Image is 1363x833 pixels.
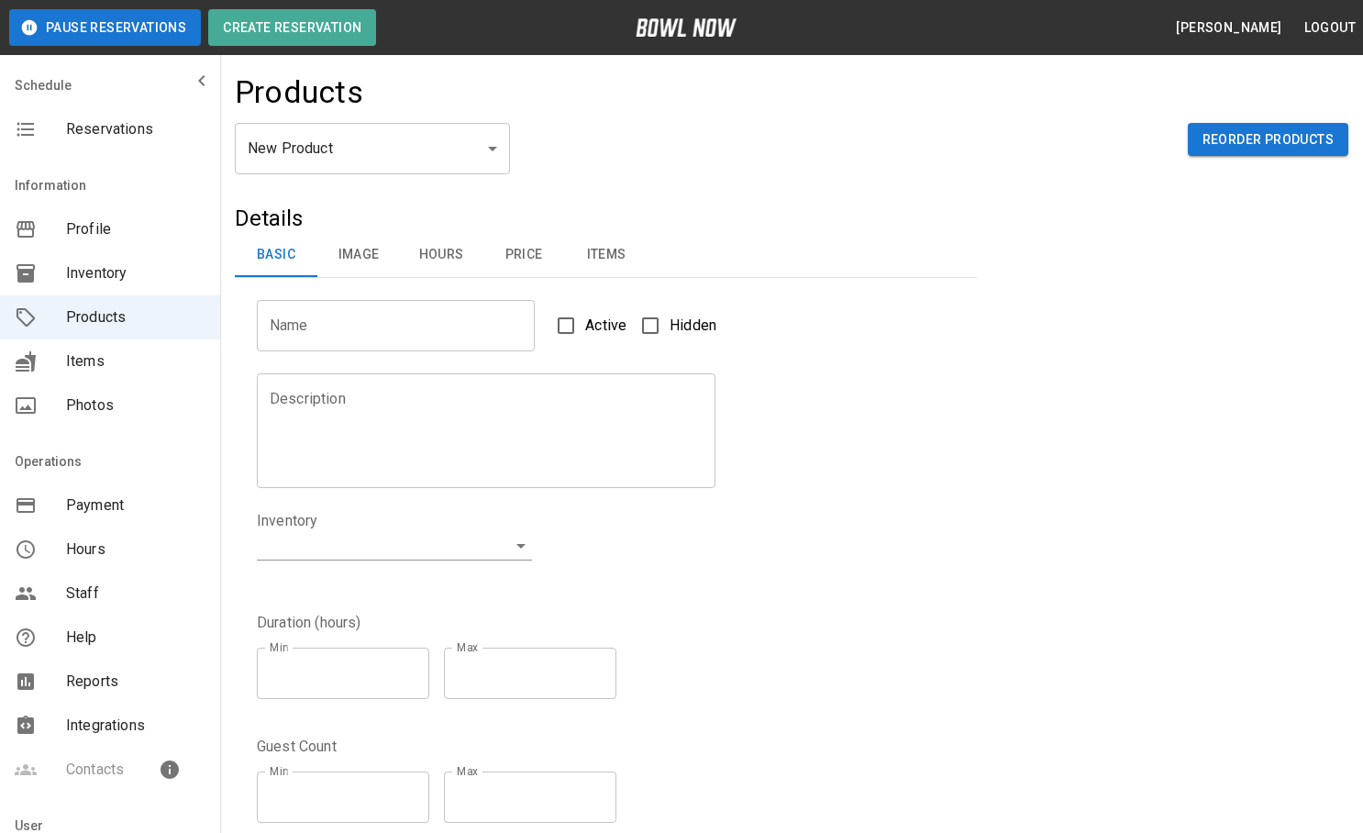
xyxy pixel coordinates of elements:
button: Pause Reservations [9,9,201,46]
button: Image [317,233,400,277]
span: Profile [66,218,205,240]
span: Reports [66,671,205,693]
button: Items [565,233,648,277]
span: Help [66,627,205,649]
button: Basic [235,233,317,277]
span: Hidden [670,315,716,337]
button: Logout [1297,11,1363,45]
button: Price [482,233,565,277]
button: Hours [400,233,482,277]
img: logo [636,18,737,37]
span: Inventory [66,262,205,284]
span: Reservations [66,118,205,140]
div: New Product [235,123,510,174]
span: Items [66,350,205,372]
h4: Products [235,73,363,112]
legend: Guest Count [257,736,337,757]
span: Payment [66,494,205,516]
legend: Duration (hours) [257,612,360,633]
button: Reorder Products [1188,123,1348,157]
span: Hours [66,539,205,561]
label: Hidden products will not be visible to customers. You can still create and use them for bookings. [631,306,716,345]
span: Integrations [66,715,205,737]
button: [PERSON_NAME] [1169,11,1289,45]
button: Create Reservation [208,9,376,46]
span: Active [585,315,626,337]
span: Staff [66,583,205,605]
h5: Details [235,204,977,233]
span: Products [66,306,205,328]
div: basic tabs example [235,233,977,277]
legend: Inventory [257,510,317,531]
span: Photos [66,394,205,416]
